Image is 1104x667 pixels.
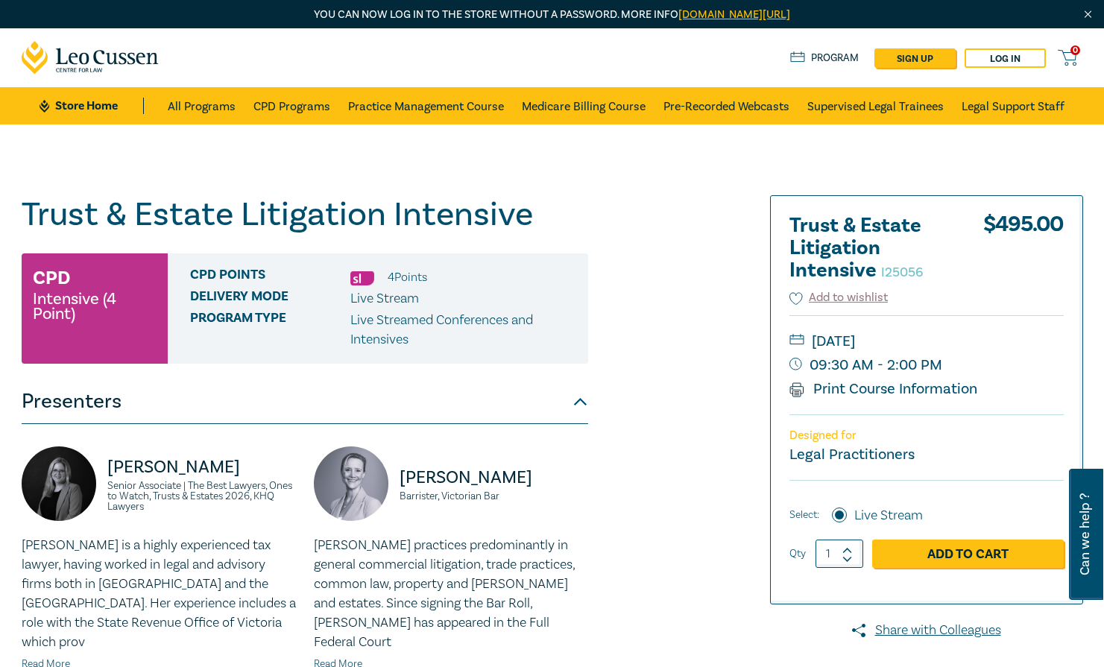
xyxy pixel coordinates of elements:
a: Store Home [40,98,143,114]
small: Legal Practitioners [789,445,915,464]
span: Select: [789,507,819,523]
small: Barrister, Victorian Bar [400,491,588,502]
span: 0 [1070,45,1080,55]
small: Senior Associate | The Best Lawyers, Ones to Watch, Trusts & Estates 2026, KHQ Lawyers [107,481,296,512]
li: 4 Point s [388,268,427,287]
p: [PERSON_NAME] practices predominantly in general commercial litigation, trade practices, common l... [314,536,588,652]
a: Supervised Legal Trainees [807,87,944,124]
a: Practice Management Course [348,87,504,124]
img: Close [1082,8,1094,21]
a: Legal Support Staff [962,87,1064,124]
span: Delivery Mode [190,289,350,309]
label: Qty [789,546,806,562]
small: I25056 [881,264,923,281]
span: Can we help ? [1078,478,1092,591]
a: Medicare Billing Course [522,87,646,124]
span: Live Stream [350,290,419,307]
p: [PERSON_NAME] is a highly experienced tax lawyer, having worked in legal and advisory firms both ... [22,536,296,652]
img: https://s3.ap-southeast-2.amazonaws.com/leo-cussen-store-production-content/Contacts/Laura%20Huss... [22,446,96,521]
p: [PERSON_NAME] [400,466,588,490]
h3: CPD [33,265,70,291]
label: Live Stream [854,506,923,525]
button: Presenters [22,379,588,424]
small: Intensive (4 Point) [33,291,157,321]
div: $ 495.00 [983,215,1064,289]
a: [DOMAIN_NAME][URL] [678,7,790,22]
small: 09:30 AM - 2:00 PM [789,353,1064,377]
a: All Programs [168,87,236,124]
img: https://s3.ap-southeast-2.amazonaws.com/leo-cussen-store-production-content/Contacts/Tamara%20Qui... [314,446,388,521]
a: CPD Programs [253,87,330,124]
a: Program [790,50,859,66]
input: 1 [816,540,863,568]
p: Designed for [789,429,1064,443]
p: You can now log in to the store without a password. More info [22,7,1083,23]
a: Print Course Information [789,379,978,399]
button: Add to wishlist [789,289,889,306]
a: Add to Cart [872,540,1064,568]
h1: Trust & Estate Litigation Intensive [22,195,588,234]
a: sign up [874,48,956,68]
a: Share with Colleagues [770,621,1083,640]
span: Program type [190,311,350,350]
p: [PERSON_NAME] [107,455,296,479]
small: [DATE] [789,329,1064,353]
span: CPD Points [190,268,350,287]
p: Live Streamed Conferences and Intensives [350,311,577,350]
a: Log in [965,48,1046,68]
a: Pre-Recorded Webcasts [663,87,789,124]
img: Substantive Law [350,271,374,285]
h2: Trust & Estate Litigation Intensive [789,215,953,282]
